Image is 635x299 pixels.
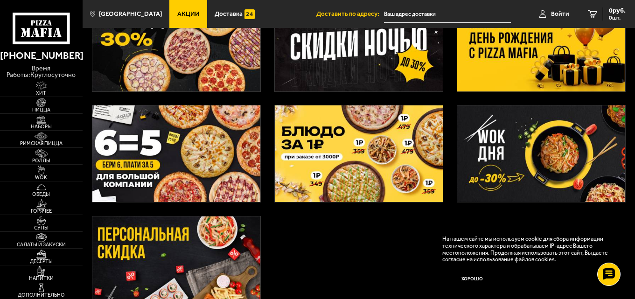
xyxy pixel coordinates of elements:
[609,7,626,14] span: 0 руб.
[442,236,614,263] p: На нашем сайте мы используем cookie для сбора информации технического характера и обрабатываем IP...
[384,6,511,23] input: Ваш адрес доставки
[244,9,254,19] img: 15daf4d41897b9f0e9f617042186c801.svg
[442,270,502,290] button: Хорошо
[609,15,626,21] span: 0 шт.
[99,11,162,17] span: [GEOGRAPHIC_DATA]
[177,11,200,17] span: Акции
[316,11,384,17] span: Доставить по адресу:
[215,11,243,17] span: Доставка
[551,11,569,17] span: Войти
